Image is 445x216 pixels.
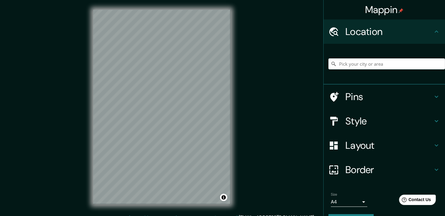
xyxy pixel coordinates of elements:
div: Location [324,19,445,44]
h4: Layout [345,139,433,152]
input: Pick your city or area [328,58,445,69]
label: Size [331,192,337,197]
iframe: Help widget launcher [391,192,438,209]
h4: Location [345,26,433,38]
canvas: Map [93,10,230,204]
div: A4 [331,197,367,207]
h4: Style [345,115,433,127]
h4: Mappin [365,4,404,16]
div: Style [324,109,445,133]
img: pin-icon.png [399,8,403,13]
div: Border [324,158,445,182]
div: Layout [324,133,445,158]
div: Pins [324,85,445,109]
button: Toggle attribution [220,194,227,201]
h4: Border [345,164,433,176]
h4: Pins [345,91,433,103]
